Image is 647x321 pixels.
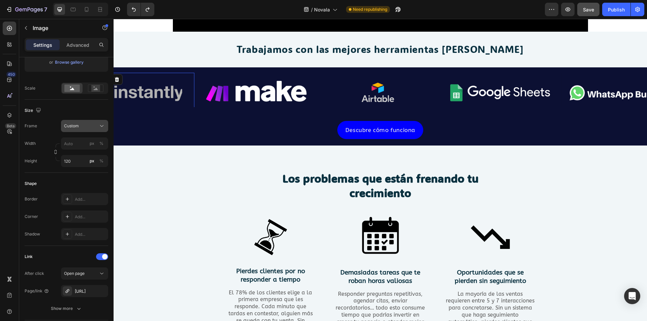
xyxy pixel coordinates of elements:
[583,7,594,12] span: Save
[97,139,105,148] button: px
[112,248,202,265] p: Pierdes clientes por no responder a tiempo
[114,19,647,321] iframe: Design area
[55,59,84,65] div: Browse gallery
[49,58,53,66] span: or
[90,158,94,164] div: px
[61,120,108,132] button: Custom
[5,123,16,129] div: Beta
[6,72,16,77] div: 450
[25,85,35,91] div: Scale
[64,271,85,276] span: Open page
[325,54,448,94] img: gempages_579011607317709593-14d655db-8a61-433a-9292-cde2cce1a991.png
[448,54,570,94] img: gempages_579011607317709593-8834ded1-4ae3-47cd-88df-124b1e0f1515.png
[25,270,44,277] div: After click
[88,157,96,165] button: %
[88,139,96,148] button: %
[75,231,106,237] div: Add...
[25,106,42,115] div: Size
[25,302,108,315] button: Show more
[75,288,106,294] div: [URL]
[232,106,302,117] p: Descubre cómo funciona
[25,181,37,187] div: Shape
[25,231,40,237] div: Shadow
[25,140,36,147] label: Width
[75,196,106,202] div: Add...
[602,3,630,16] button: Publish
[61,155,108,167] input: px%
[25,123,37,129] label: Frame
[25,288,49,294] div: Page/link
[242,193,292,244] img: gempages_579011607317709593-3fd143e2-bea8-4e33-94ae-27640713a56d.png
[75,214,106,220] div: Add...
[33,41,52,49] p: Settings
[25,254,33,260] div: Link
[61,137,108,150] input: px%
[353,6,387,12] span: Need republishing
[61,267,108,280] button: Open page
[332,250,422,266] p: Oportunidades que se pierden sin seguimiento
[351,193,402,244] img: gempages_579011607317709593-ce7b371b-1eb8-42d0-9256-57b2cebadf08.png
[55,59,84,66] button: Browse gallery
[224,102,310,121] a: Descubre cómo funciona
[33,24,90,32] p: Image
[25,196,38,202] div: Border
[25,214,38,220] div: Corner
[314,6,330,13] span: NovaIa
[66,41,89,49] p: Advanced
[132,193,182,244] img: gempages_579011607317709593-9c83b2e3-64f3-4bc0-8320-c52a5b7f7390.png
[99,140,103,147] div: %
[44,5,47,13] p: 7
[64,123,79,129] span: Custom
[222,250,312,266] p: Demasiadas tareas que te roban horas valiosas
[235,54,293,98] img: gempages_579011607317709593-1877bb9f-d465-40bd-bcf0-0787159bcb8b.png
[169,152,365,181] strong: Los problemas que están frenando tu crecimiento
[127,3,154,16] div: Undo/Redo
[624,288,640,304] div: Open Intercom Messenger
[90,140,94,147] div: px
[577,3,599,16] button: Save
[3,3,50,16] button: 7
[51,305,82,312] div: Show more
[25,158,37,164] label: Height
[608,6,625,13] div: Publish
[311,6,313,13] span: /
[97,157,105,165] button: px
[99,158,103,164] div: %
